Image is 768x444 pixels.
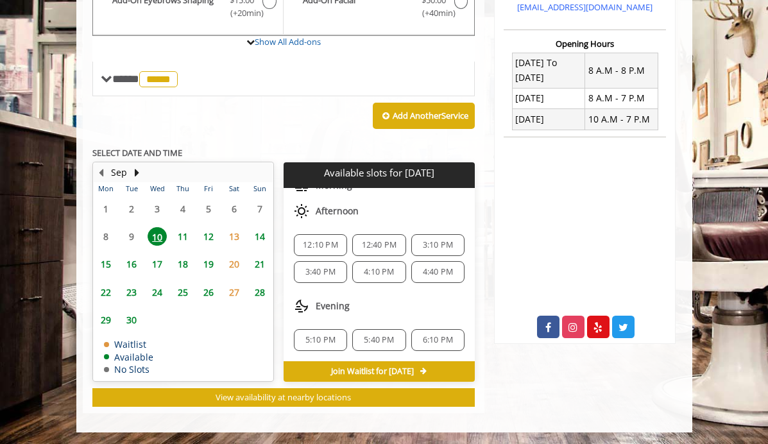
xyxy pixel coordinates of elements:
[393,110,468,121] b: Add Another Service
[294,203,309,219] img: afternoon slots
[255,36,321,47] a: Show All Add-ons
[423,335,453,345] span: 6:10 PM
[411,234,465,256] div: 3:10 PM
[289,167,470,178] p: Available slots for [DATE]
[221,182,247,195] th: Sat
[148,227,167,246] span: 10
[331,366,414,377] span: Join Waitlist for [DATE]
[352,329,405,351] div: 5:40 PM
[196,278,221,306] td: Select day26
[411,329,465,351] div: 6:10 PM
[111,166,127,180] button: Sep
[247,223,273,250] td: Select day14
[122,311,141,329] span: 30
[504,39,666,48] h3: Opening Hours
[199,227,218,246] span: 12
[250,255,269,273] span: 21
[316,180,352,191] span: Morning
[517,1,653,13] a: [EMAIL_ADDRESS][DOMAIN_NAME]
[96,255,115,273] span: 15
[216,391,351,403] span: View availability at nearby locations
[170,250,196,278] td: Select day18
[122,255,141,273] span: 16
[294,298,309,314] img: evening slots
[148,283,167,302] span: 24
[94,278,119,306] td: Select day22
[352,234,405,256] div: 12:40 PM
[221,223,247,250] td: Select day13
[144,250,170,278] td: Select day17
[512,53,585,88] td: [DATE] To [DATE]
[96,311,115,329] span: 29
[94,250,119,278] td: Select day15
[104,352,153,362] td: Available
[364,335,394,345] span: 5:40 PM
[247,250,273,278] td: Select day21
[512,88,585,108] td: [DATE]
[173,255,192,273] span: 18
[225,283,244,302] span: 27
[170,278,196,306] td: Select day25
[119,306,144,334] td: Select day30
[411,261,465,283] div: 4:40 PM
[294,261,347,283] div: 3:40 PM
[170,182,196,195] th: Thu
[148,255,167,273] span: 17
[94,306,119,334] td: Select day29
[196,250,221,278] td: Select day19
[303,240,338,250] span: 12:10 PM
[225,227,244,246] span: 13
[144,278,170,306] td: Select day24
[305,267,336,277] span: 3:40 PM
[122,283,141,302] span: 23
[316,206,359,216] span: Afternoon
[173,227,192,246] span: 11
[247,182,273,195] th: Sun
[196,182,221,195] th: Fri
[225,255,244,273] span: 20
[92,388,475,407] button: View availability at nearby locations
[119,278,144,306] td: Select day23
[96,166,107,180] button: Previous Month
[362,240,397,250] span: 12:40 PM
[119,182,144,195] th: Tue
[144,223,170,250] td: Select day10
[92,147,182,158] b: SELECT DATE AND TIME
[199,255,218,273] span: 19
[221,278,247,306] td: Select day27
[294,329,347,351] div: 5:10 PM
[221,250,247,278] td: Select day20
[585,53,658,88] td: 8 A.M - 8 P.M
[373,103,475,130] button: Add AnotherService
[423,240,453,250] span: 3:10 PM
[104,364,153,374] td: No Slots
[250,283,269,302] span: 28
[352,261,405,283] div: 4:10 PM
[305,335,336,345] span: 5:10 PM
[94,182,119,195] th: Mon
[585,109,658,130] td: 10 A.M - 7 P.M
[144,182,170,195] th: Wed
[247,278,273,306] td: Select day28
[316,301,350,311] span: Evening
[419,6,447,20] span: (+40min )
[364,267,394,277] span: 4:10 PM
[228,6,256,20] span: (+20min )
[196,223,221,250] td: Select day12
[132,166,142,180] button: Next Month
[96,283,115,302] span: 22
[199,283,218,302] span: 26
[104,339,153,349] td: Waitlist
[585,88,658,108] td: 8 A.M - 7 P.M
[512,109,585,130] td: [DATE]
[119,250,144,278] td: Select day16
[294,234,347,256] div: 12:10 PM
[250,227,269,246] span: 14
[423,267,453,277] span: 4:40 PM
[173,283,192,302] span: 25
[170,223,196,250] td: Select day11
